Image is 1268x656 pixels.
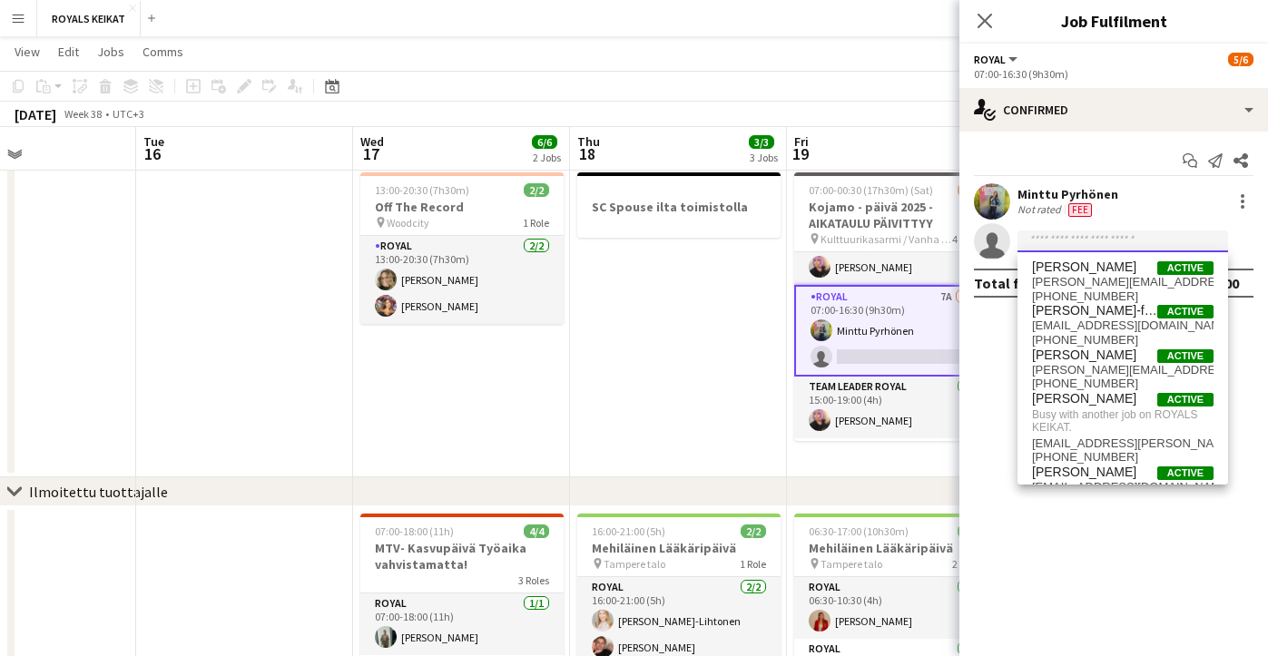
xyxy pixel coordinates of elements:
[1032,259,1136,275] span: Fiona Ahonen
[1157,349,1214,363] span: Active
[1032,391,1136,406] span: Amanda Attwood
[794,199,998,231] h3: Kojamo - päivä 2025 - AIKATAULU PÄIVITTYY
[959,88,1268,132] div: Confirmed
[1032,275,1214,289] span: fiona.ahonen@icloud.com
[360,236,564,324] app-card-role: Royal2/213:00-20:30 (7h30m)[PERSON_NAME][PERSON_NAME]
[518,573,549,587] span: 3 Roles
[7,40,47,64] a: View
[791,143,809,164] span: 19
[1068,203,1092,217] span: Fee
[360,172,564,324] app-job-card: 13:00-20:30 (7h30m)2/2Off The Record Woodcity1 RoleRoyal2/213:00-20:30 (7h30m)[PERSON_NAME][PERSO...
[1157,305,1214,318] span: Active
[375,524,454,538] span: 07:00-18:00 (11h)
[524,183,549,197] span: 2/2
[523,216,549,230] span: 1 Role
[1228,53,1253,66] span: 5/6
[1032,377,1214,391] span: +358408252210
[1017,202,1065,217] div: Not rated
[575,143,600,164] span: 18
[958,183,983,197] span: 5/6
[58,44,79,60] span: Edit
[90,40,132,64] a: Jobs
[141,143,164,164] span: 16
[959,9,1268,33] h3: Job Fulfilment
[577,540,781,556] h3: Mehiläinen Lääkäripäivä
[1032,450,1214,465] span: +358442448491
[1032,333,1214,348] span: +358503455600
[1157,466,1214,480] span: Active
[1065,202,1096,217] div: Crew has different fees then in role
[51,40,86,64] a: Edit
[360,593,564,655] app-card-role: Royal1/107:00-18:00 (11h)[PERSON_NAME]
[1032,303,1157,318] span: Hassan Al-fairs
[29,483,168,501] div: Ilmoitettu tuottajalle
[809,524,909,538] span: 06:30-17:00 (10h30m)
[577,172,781,238] app-job-card: SC Spouse ilta toimistolla
[358,143,384,164] span: 17
[821,557,882,571] span: Tampere talo
[37,1,141,36] button: ROYALS KEIKAT
[974,53,1020,66] button: Royal
[741,524,766,538] span: 2/2
[809,183,933,197] span: 07:00-00:30 (17h30m) (Sat)
[750,151,778,164] div: 3 Jobs
[1032,363,1214,377] span: aida.aledin@gmail.com
[592,524,665,538] span: 16:00-21:00 (5h)
[135,40,191,64] a: Comms
[974,274,1036,292] div: Total fee
[577,133,600,150] span: Thu
[1032,318,1214,333] span: hassanalfairs@icloud.com
[387,216,429,230] span: Woodcity
[1032,465,1136,480] span: Anna Backman
[533,151,561,164] div: 2 Jobs
[1032,406,1214,436] span: Busy with another job on ROYALS KEIKAT.
[604,557,665,571] span: Tampere talo
[143,133,164,150] span: Tue
[360,199,564,215] h3: Off The Record
[113,107,144,121] div: UTC+3
[375,183,469,197] span: 13:00-20:30 (7h30m)
[143,44,183,60] span: Comms
[532,135,557,149] span: 6/6
[794,172,998,441] app-job-card: 07:00-00:30 (17h30m) (Sat)5/6Kojamo - päivä 2025 - AIKATAULU PÄIVITTYY Kulttuurikasarmi / Vanha Y...
[60,107,105,121] span: Week 38
[360,540,564,573] h3: MTV- Kasvupäivä Työaika vahvistamatta!
[360,133,384,150] span: Wed
[740,557,766,571] span: 1 Role
[794,540,998,556] h3: Mehiläinen Lääkäripäivä
[1032,348,1136,363] span: Aida Aledin
[974,67,1253,81] div: 07:00-16:30 (9h30m)
[1017,186,1118,202] div: Minttu Pyrhönen
[1032,436,1214,451] span: attwood.amanda@hotmail.com
[1157,393,1214,406] span: Active
[577,199,781,215] h3: SC Spouse ilta toimistolla
[794,577,998,639] app-card-role: Royal1/106:30-10:30 (4h)[PERSON_NAME]
[749,135,774,149] span: 3/3
[794,285,998,377] app-card-role: Royal7A1/207:00-16:30 (9h30m)Minttu Pyrhönen
[958,524,983,538] span: 3/3
[821,232,952,246] span: Kulttuurikasarmi / Vanha Ylioppilastalo
[1032,480,1214,494] span: annabackman1599@gmail.com
[1157,261,1214,275] span: Active
[794,377,998,438] app-card-role: Team Leader Royal1/115:00-19:00 (4h)[PERSON_NAME]
[524,524,549,538] span: 4/4
[952,557,983,571] span: 2 Roles
[97,44,124,60] span: Jobs
[1032,289,1214,304] span: +358405011828
[952,232,983,246] span: 4 Roles
[974,53,1006,66] span: Royal
[15,44,40,60] span: View
[794,133,809,150] span: Fri
[15,105,56,123] div: [DATE]
[794,223,998,285] app-card-role: Team Leader Royal1/107:00-15:00 (8h)[PERSON_NAME]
